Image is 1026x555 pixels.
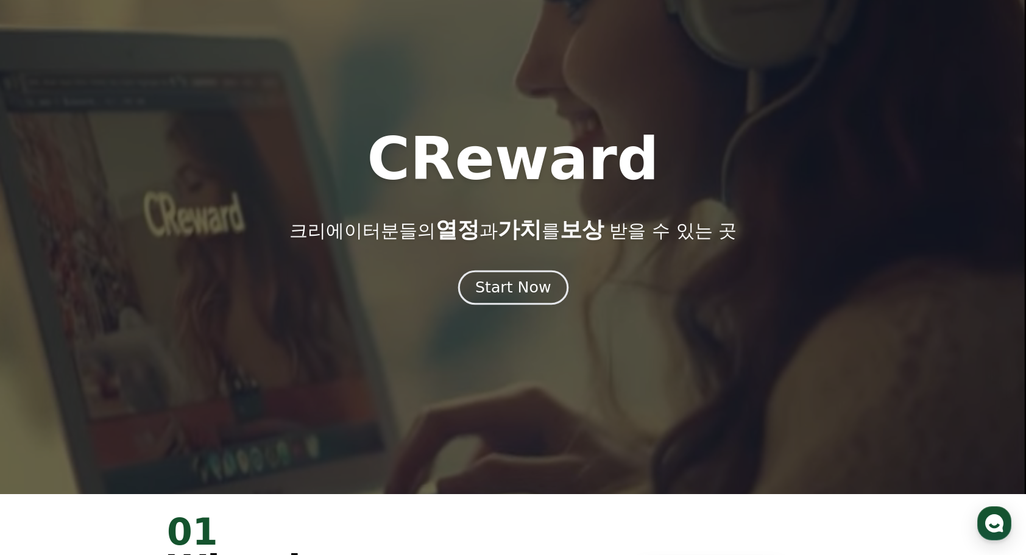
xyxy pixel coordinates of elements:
[38,405,46,414] span: 홈
[289,217,737,242] p: 크리에이터분들의 과 를 받을 수 있는 곳
[157,386,234,417] a: 설정
[4,386,80,417] a: 홈
[498,217,542,242] span: 가치
[436,217,479,242] span: 열정
[560,217,604,242] span: 보상
[475,277,551,298] div: Start Now
[80,386,157,417] a: 대화
[367,130,659,188] h1: CReward
[167,514,498,550] div: 01
[461,283,566,295] a: Start Now
[111,405,126,415] span: 대화
[188,405,203,414] span: 설정
[458,270,568,305] button: Start Now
